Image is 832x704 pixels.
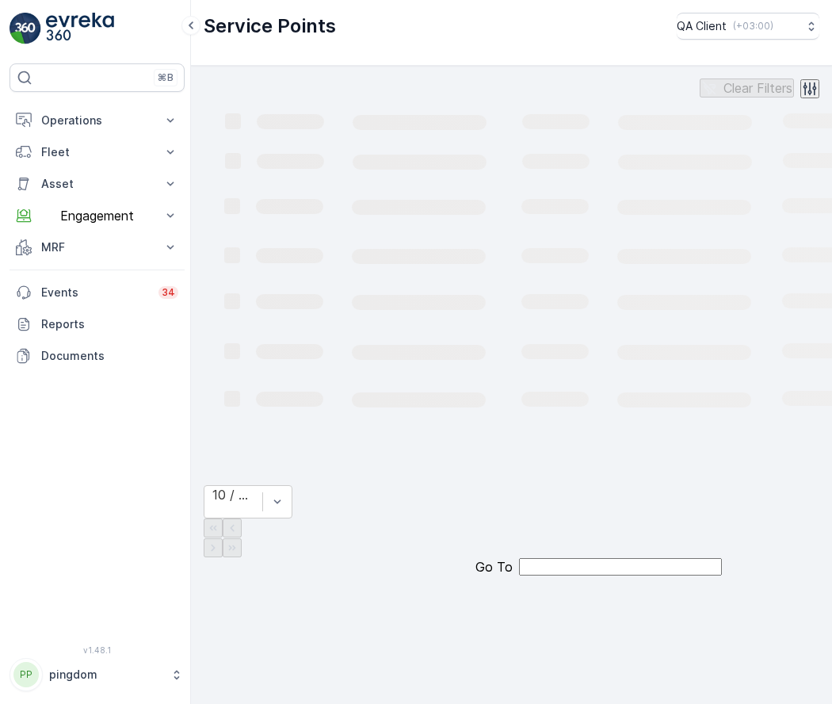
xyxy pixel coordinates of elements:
p: Reports [41,316,178,332]
p: MRF [41,239,153,255]
a: Events34 [10,277,185,308]
a: Documents [10,340,185,372]
button: Fleet [10,136,185,168]
button: QA Client(+03:00) [677,13,819,40]
p: QA Client [677,18,727,34]
p: Documents [41,348,178,364]
img: logo_light-DOdMpM7g.png [46,13,114,44]
button: Engagement [10,200,185,231]
img: logo [10,13,41,44]
button: MRF [10,231,185,263]
p: Fleet [41,144,153,160]
p: ⌘B [158,71,174,84]
span: v 1.48.1 [10,645,185,655]
p: Asset [41,176,153,192]
a: Reports [10,308,185,340]
p: Engagement [41,209,153,223]
p: pingdom [49,667,162,683]
p: Clear Filters [723,81,792,95]
p: 34 [162,286,175,299]
p: Events [41,285,149,300]
p: ( +03:00 ) [733,20,773,33]
p: Service Points [204,13,336,39]
span: Go To [475,560,513,574]
p: Operations [41,113,153,128]
div: PP [13,662,39,687]
button: Operations [10,105,185,136]
button: PPpingdom [10,658,185,691]
div: 10 / Page [212,488,254,502]
button: Asset [10,168,185,200]
button: Clear Filters [700,78,794,98]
